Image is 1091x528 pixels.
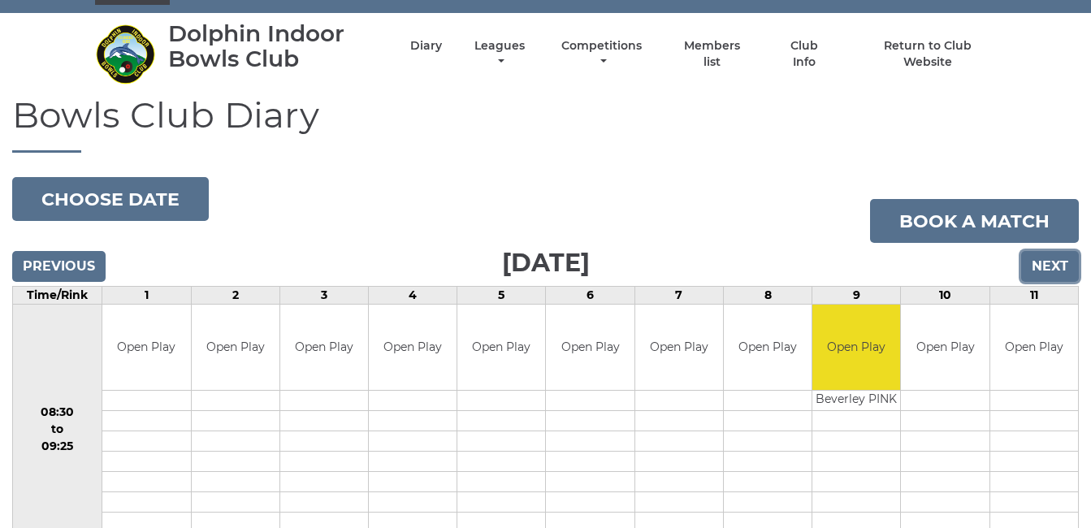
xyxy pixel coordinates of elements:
[369,305,457,390] td: Open Play
[674,38,749,70] a: Members list
[191,287,279,305] td: 2
[546,287,634,305] td: 6
[168,21,382,71] div: Dolphin Indoor Bowls Club
[12,251,106,282] input: Previous
[1021,251,1079,282] input: Next
[13,287,102,305] td: Time/Rink
[102,305,190,390] td: Open Play
[812,287,901,305] td: 9
[558,38,647,70] a: Competitions
[546,305,634,390] td: Open Play
[812,390,900,410] td: Beverley PINK
[457,305,545,390] td: Open Play
[870,199,1079,243] a: Book a match
[102,287,191,305] td: 1
[901,287,989,305] td: 10
[989,287,1078,305] td: 11
[634,287,723,305] td: 7
[369,287,457,305] td: 4
[95,24,156,84] img: Dolphin Indoor Bowls Club
[778,38,831,70] a: Club Info
[457,287,546,305] td: 5
[280,305,368,390] td: Open Play
[723,287,812,305] td: 8
[410,38,442,54] a: Diary
[12,177,209,221] button: Choose date
[192,305,279,390] td: Open Play
[901,305,989,390] td: Open Play
[470,38,529,70] a: Leagues
[724,305,812,390] td: Open Play
[812,305,900,390] td: Open Play
[12,95,1079,153] h1: Bowls Club Diary
[990,305,1078,390] td: Open Play
[279,287,368,305] td: 3
[859,38,996,70] a: Return to Club Website
[635,305,723,390] td: Open Play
